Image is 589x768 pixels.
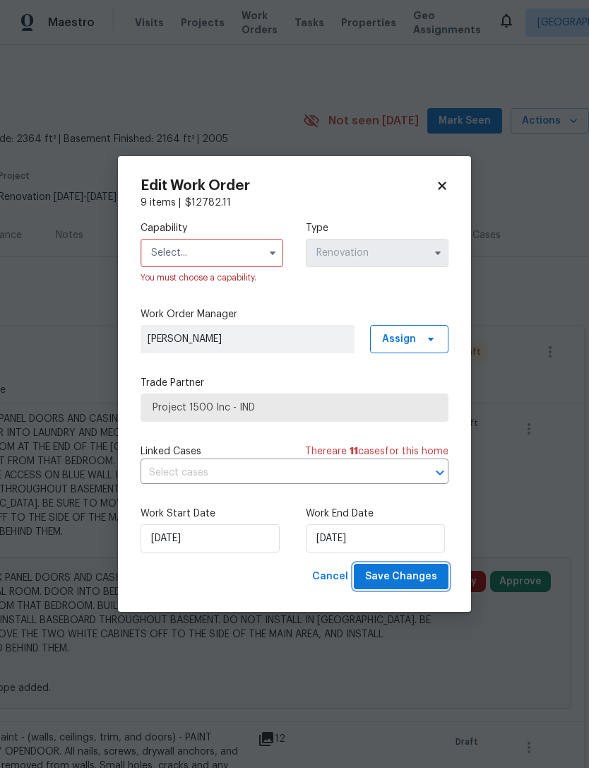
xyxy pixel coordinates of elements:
label: Work Start Date [141,507,283,521]
input: Select... [306,239,448,267]
div: 9 items | [141,196,448,210]
div: You must choose a capability. [141,271,283,285]
button: Show options [264,244,281,261]
input: M/D/YYYY [141,524,280,553]
span: Project 1500 Inc - IND [153,401,436,415]
input: M/D/YYYY [306,524,445,553]
span: Assign [382,332,416,346]
button: Show options [429,244,446,261]
input: Select... [141,239,283,267]
span: $ 12782.11 [185,198,231,208]
label: Capability [141,221,283,235]
label: Work Order Manager [141,307,448,321]
span: 11 [350,447,358,456]
button: Cancel [307,564,354,590]
span: [PERSON_NAME] [148,332,347,346]
span: Cancel [312,568,348,586]
span: There are case s for this home [305,444,448,459]
label: Work End Date [306,507,448,521]
span: Save Changes [365,568,437,586]
button: Open [430,463,450,483]
label: Trade Partner [141,376,448,390]
input: Select cases [141,462,409,484]
button: Save Changes [354,564,448,590]
label: Type [306,221,448,235]
span: Linked Cases [141,444,201,459]
h2: Edit Work Order [141,179,436,193]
